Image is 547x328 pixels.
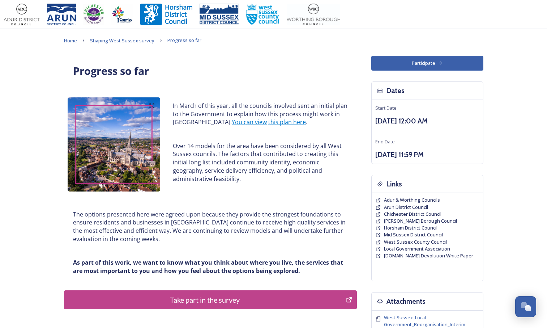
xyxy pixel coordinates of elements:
[64,290,357,309] button: Take part in the survey
[73,258,345,275] strong: As part of this work, we want to know what you think about where you live, the services that are ...
[64,37,77,44] span: Home
[371,56,483,71] button: Participate
[384,245,450,252] a: Local Government Association
[384,252,473,259] a: [DOMAIN_NAME] Devolution White Paper
[375,116,479,126] h3: [DATE] 12:00 AM
[375,105,397,111] span: Start Date
[200,4,239,25] img: 150ppimsdc%20logo%20blue.png
[386,179,402,189] h3: Links
[173,102,347,126] p: In March of this year, all the councils involved sent an initial plan to the Government to explai...
[386,85,405,96] h3: Dates
[384,239,447,245] a: West Sussex County Council
[384,218,457,224] a: [PERSON_NAME] Borough Council
[173,142,347,183] p: Over 14 models for the area have been considered by all West Sussex councils. The factors that co...
[83,4,104,25] img: CDC%20Logo%20-%20you%20may%20have%20a%20better%20version.jpg
[384,204,428,211] a: Arun District Council
[268,118,306,126] a: this plan here
[232,118,267,126] a: You can view
[90,37,154,44] span: Shaping West Sussex survey
[375,138,395,145] span: End Date
[515,296,536,317] button: Open Chat
[73,64,149,78] strong: Progress so far
[111,4,133,25] img: Crawley%20BC%20logo.jpg
[287,4,340,25] img: Worthing_Adur%20%281%29.jpg
[384,197,440,203] a: Adur & Worthing Councils
[90,36,154,45] a: Shaping West Sussex survey
[68,294,342,305] div: Take part in the survey
[375,150,479,160] h3: [DATE] 11:59 PM
[384,231,443,238] a: Mid Sussex District Council
[64,36,77,45] a: Home
[47,4,76,25] img: Arun%20District%20Council%20logo%20blue%20CMYK.jpg
[246,4,280,25] img: WSCCPos-Spot-25mm.jpg
[384,211,441,218] a: Chichester District Council
[386,296,426,307] h3: Attachments
[73,210,348,243] p: The options presented here were agreed upon because they provide the strongest foundations to ens...
[140,4,192,25] img: Horsham%20DC%20Logo.jpg
[4,4,40,25] img: Adur%20logo%20%281%29.jpeg
[384,224,437,231] a: Horsham District Council
[167,37,201,43] span: Progress so far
